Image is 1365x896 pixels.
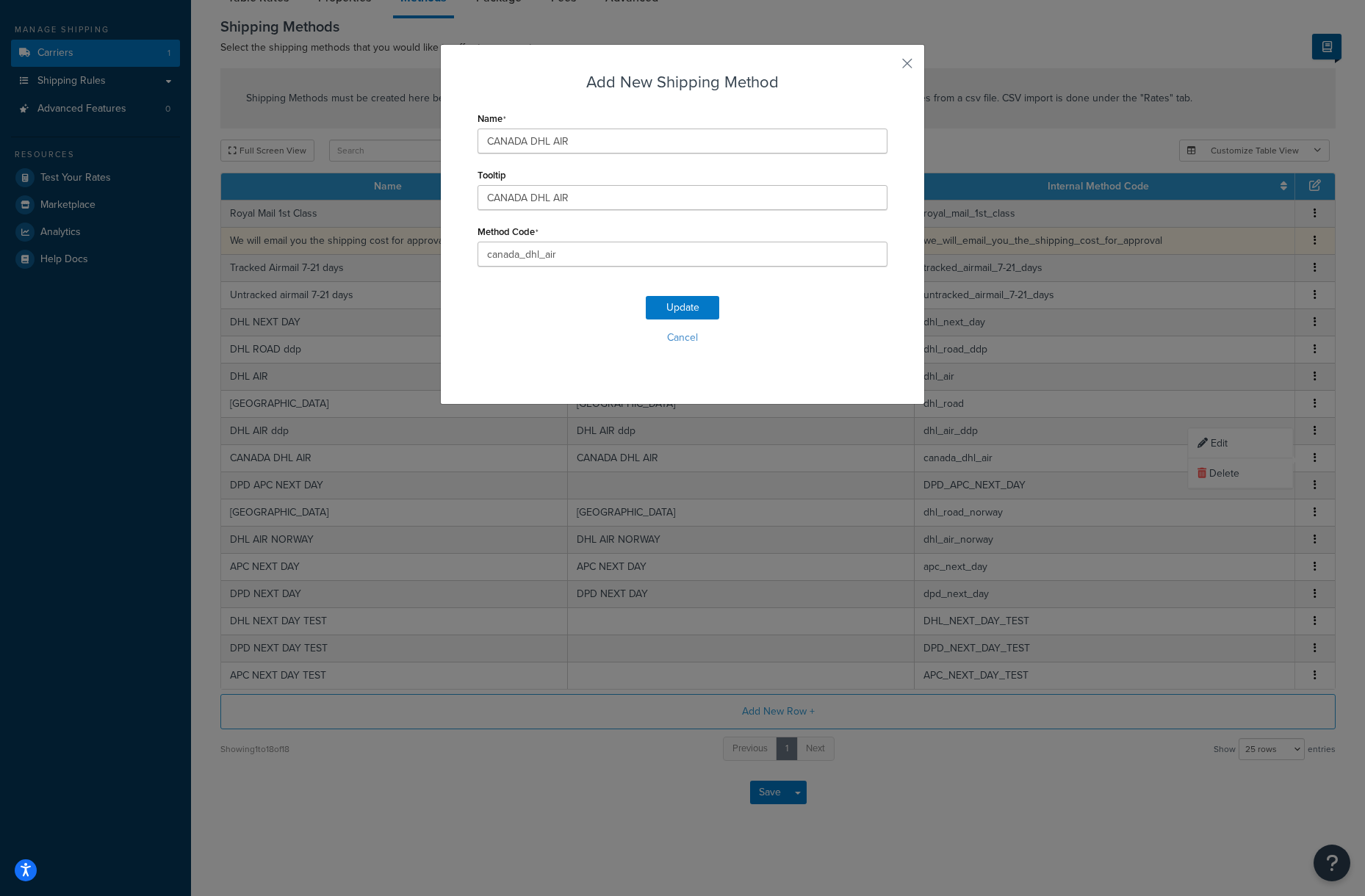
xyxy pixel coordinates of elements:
[478,113,506,125] label: Name
[646,296,719,319] button: Update
[478,170,506,181] label: Tooltip
[478,71,887,93] h3: Add New Shipping Method
[478,327,887,349] button: Cancel
[478,226,539,238] label: Method Code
